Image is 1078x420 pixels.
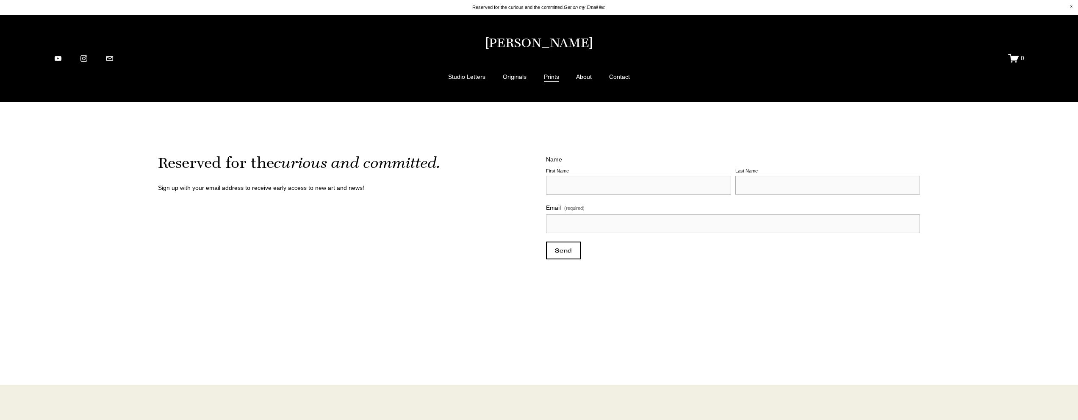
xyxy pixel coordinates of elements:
a: 0 items in cart [1008,53,1024,64]
h3: Reserved for the [158,155,467,172]
a: Prints [544,72,559,82]
a: YouTube [54,54,62,63]
p: Sign up with your email address to receive early access to new art and news! [158,183,467,192]
div: Last Name [735,167,920,176]
a: [PERSON_NAME] [485,34,593,50]
span: 0 [1021,54,1024,62]
button: SendSend [546,242,580,259]
a: Originals [503,72,527,82]
span: Email [546,203,561,212]
a: About [576,72,592,82]
a: jennifermariekeller@gmail.com [105,54,114,63]
a: Contact [609,72,630,82]
span: (required) [564,205,585,212]
em: curious and committed. [274,153,441,172]
a: Studio Letters [448,72,485,82]
span: Send [555,247,572,254]
div: First Name [546,167,731,176]
span: Name [546,155,562,164]
a: instagram-unauth [80,54,88,63]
